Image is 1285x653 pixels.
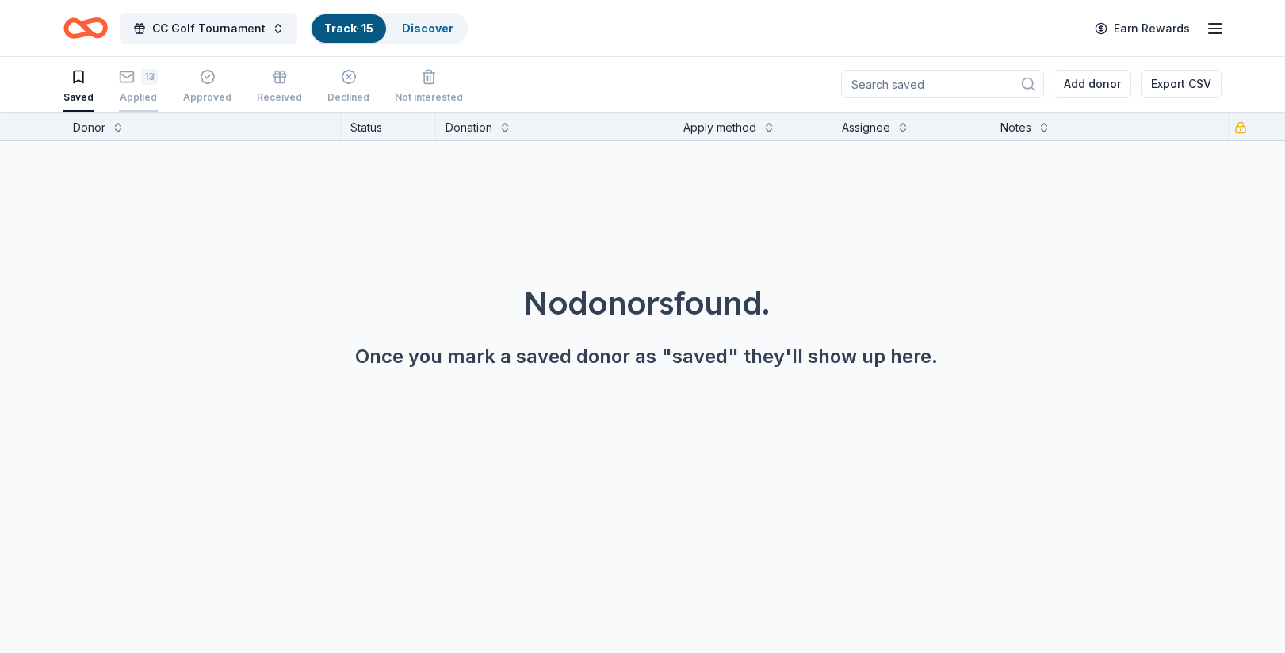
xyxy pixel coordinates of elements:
button: Add donor [1054,70,1131,98]
div: Saved [63,91,94,104]
button: Export CSV [1141,70,1222,98]
div: Not interested [395,91,463,104]
div: Approved [183,91,231,104]
button: Track· 15Discover [310,13,468,44]
button: Declined [327,63,369,112]
button: Saved [63,63,94,112]
a: Earn Rewards [1085,14,1199,43]
button: Approved [183,63,231,112]
div: Declined [327,91,369,104]
div: Applied [119,91,158,104]
input: Search saved [841,70,1044,98]
div: Received [257,91,302,104]
div: Assignee [842,118,890,137]
button: CC Golf Tournament [120,13,297,44]
button: Received [257,63,302,112]
div: Donor [73,118,105,137]
button: Not interested [395,63,463,112]
button: 13Applied [119,63,158,112]
div: 13 [141,69,158,85]
a: Discover [402,21,453,35]
span: CC Golf Tournament [152,19,266,38]
div: Notes [1000,118,1031,137]
a: Track· 15 [324,21,373,35]
div: Donation [446,118,492,137]
a: Home [63,10,108,47]
div: Apply method [683,118,756,137]
div: Status [341,112,436,140]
